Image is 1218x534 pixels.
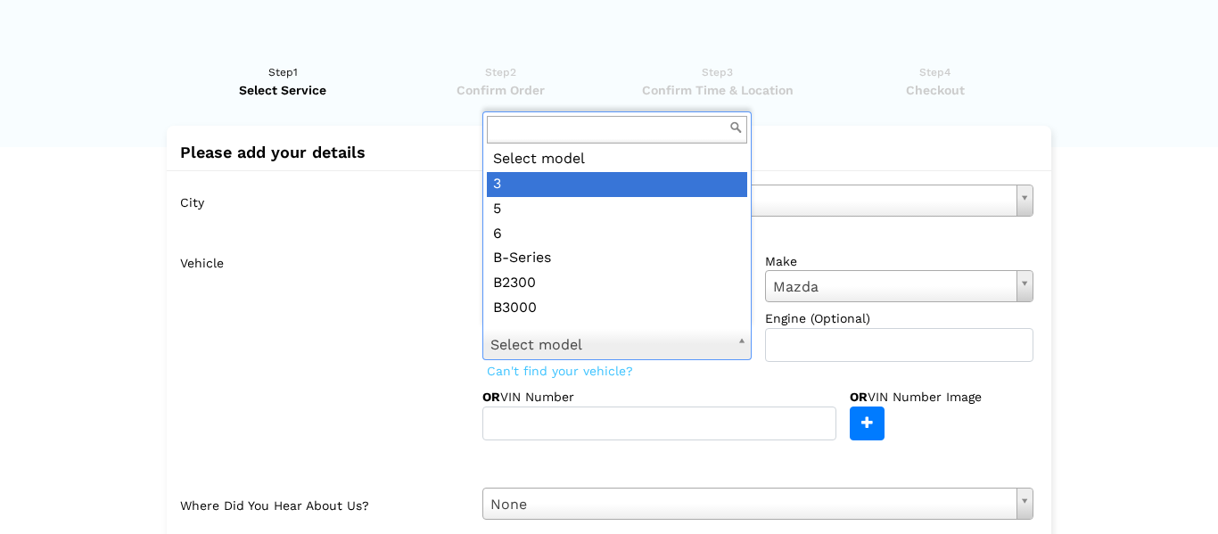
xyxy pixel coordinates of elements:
div: B3000 [487,296,747,321]
div: Select model [487,147,747,172]
div: B-Series [487,246,747,271]
div: 5 [487,197,747,222]
div: B2300 [487,271,747,296]
div: 3 [487,172,747,197]
div: 6 [487,222,747,247]
div: B4000 [487,321,747,346]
